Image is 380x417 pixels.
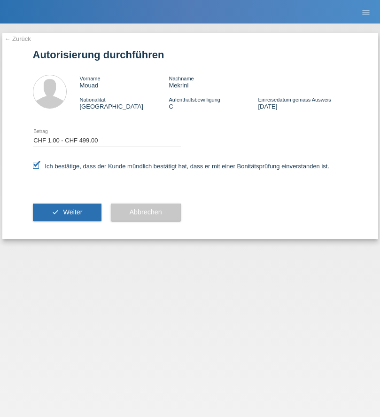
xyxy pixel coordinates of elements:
div: Mekrini [169,75,258,89]
div: [GEOGRAPHIC_DATA] [80,96,169,110]
a: ← Zurück [5,35,31,42]
h1: Autorisierung durchführen [33,49,348,61]
button: check Weiter [33,204,101,221]
i: menu [361,8,371,17]
span: Nachname [169,76,194,81]
div: [DATE] [258,96,347,110]
span: Weiter [63,208,82,216]
button: Abbrechen [111,204,181,221]
span: Einreisedatum gemäss Ausweis [258,97,331,102]
span: Nationalität [80,97,106,102]
label: Ich bestätige, dass der Kunde mündlich bestätigt hat, dass er mit einer Bonitätsprüfung einversta... [33,163,330,170]
div: C [169,96,258,110]
i: check [52,208,59,216]
a: menu [357,9,375,15]
div: Mouad [80,75,169,89]
span: Abbrechen [130,208,162,216]
span: Aufenthaltsbewilligung [169,97,220,102]
span: Vorname [80,76,101,81]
